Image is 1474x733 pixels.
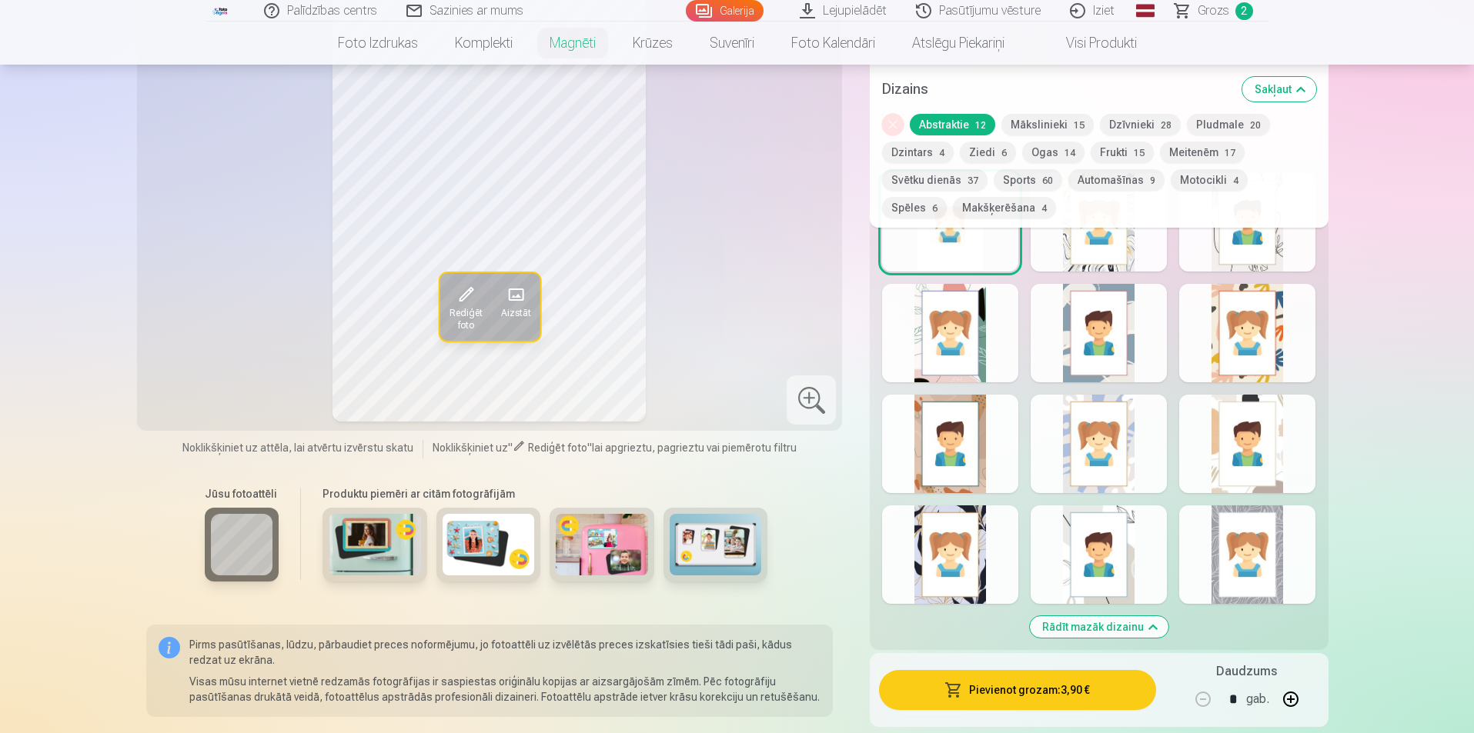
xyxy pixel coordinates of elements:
button: Sakļaut [1242,77,1316,102]
a: Krūzes [614,22,691,65]
span: Grozs [1198,2,1229,20]
button: Motocikli4 [1171,169,1248,191]
span: Rediģēt foto [528,442,587,455]
span: lai apgrieztu, pagrieztu vai piemērotu filtru [592,442,797,455]
span: 28 [1161,120,1172,131]
span: Noklikšķiniet uz [433,442,508,455]
span: Rediģēt foto [449,308,482,332]
h5: Daudzums [1216,662,1277,681]
span: 15 [1134,148,1145,158]
img: /fa1 [212,6,229,15]
a: Atslēgu piekariņi [894,22,1023,65]
button: Pievienot grozam:3,90 € [879,670,1155,710]
span: 14 [1065,148,1075,158]
button: Ogas14 [1022,142,1085,163]
a: Magnēti [531,22,614,65]
button: Aizstāt [491,274,540,342]
button: Rediģēt foto [440,274,491,342]
button: Meitenēm17 [1160,142,1245,163]
button: Ziedi6 [960,142,1016,163]
span: 4 [939,148,944,158]
a: Komplekti [436,22,531,65]
button: Automašīnas9 [1068,169,1165,191]
span: 37 [968,175,978,186]
button: Frukti15 [1091,142,1154,163]
p: Visas mūsu internet vietnē redzamās fotogrāfijas ir saspiestas oriģinālu kopijas ar aizsargājošām... [189,675,821,705]
button: Pludmale20 [1187,114,1270,135]
p: Pirms pasūtīšanas, lūdzu, pārbaudiet preces noformējumu, jo fotoattēli uz izvēlētās preces izskat... [189,638,821,668]
span: 20 [1250,120,1261,131]
span: 6 [932,203,938,214]
span: 15 [1074,120,1085,131]
h6: Produktu piemēri ar citām fotogrāfijām [316,487,774,502]
h5: Dizains [882,78,1229,100]
span: 12 [975,120,986,131]
span: 6 [1001,148,1007,158]
button: Abstraktie12 [910,114,995,135]
div: gab. [1246,681,1269,718]
span: 17 [1225,148,1235,158]
span: " [587,442,592,455]
span: 9 [1150,175,1155,186]
button: Makšķerēšana4 [953,197,1056,218]
button: Dzintars4 [882,142,954,163]
span: Noklikšķiniet uz attēla, lai atvērtu izvērstu skatu [182,441,413,456]
span: 60 [1042,175,1053,186]
a: Visi produkti [1023,22,1155,65]
a: Foto izdrukas [319,22,436,65]
button: Dzīvnieki28 [1100,114,1181,135]
span: 4 [1233,175,1238,186]
button: Svētku dienās37 [882,169,988,191]
a: Suvenīri [691,22,773,65]
button: Mākslinieki15 [1001,114,1094,135]
button: Sports60 [994,169,1062,191]
a: Foto kalendāri [773,22,894,65]
span: Aizstāt [500,308,530,320]
span: 2 [1235,2,1253,20]
span: 4 [1041,203,1047,214]
button: Spēles6 [882,197,947,218]
span: " [508,442,513,455]
button: Rādīt mazāk dizainu [1030,616,1168,638]
h6: Jūsu fotoattēli [205,487,279,502]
